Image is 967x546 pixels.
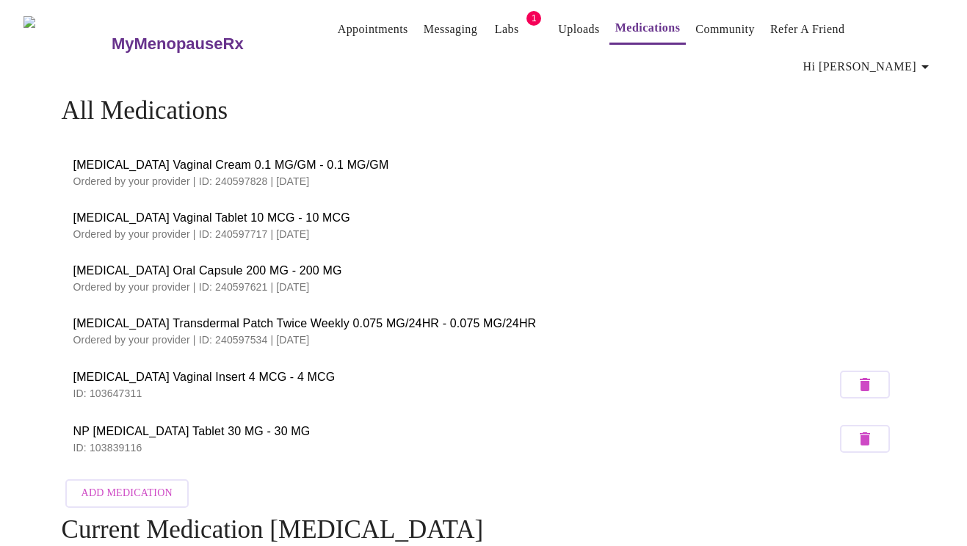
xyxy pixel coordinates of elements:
[615,18,681,38] a: Medications
[689,15,761,44] button: Community
[73,368,837,386] span: [MEDICAL_DATA] Vaginal Insert 4 MCG - 4 MCG
[609,13,687,45] button: Medications
[418,15,483,44] button: Messaging
[332,15,414,44] button: Appointments
[73,156,894,174] span: [MEDICAL_DATA] Vaginal Cream 0.1 MG/GM - 0.1 MG/GM
[82,484,173,503] span: Add Medication
[526,11,541,26] span: 1
[797,52,940,81] button: Hi [PERSON_NAME]
[112,34,244,54] h3: MyMenopauseRx
[803,57,934,77] span: Hi [PERSON_NAME]
[495,19,519,40] a: Labs
[65,479,189,508] button: Add Medication
[73,174,894,189] p: Ordered by your provider | ID: 240597828 | [DATE]
[109,18,302,70] a: MyMenopauseRx
[558,19,600,40] a: Uploads
[73,440,837,455] p: ID: 103839116
[73,386,837,401] p: ID: 103647311
[695,19,755,40] a: Community
[73,332,894,347] p: Ordered by your provider | ID: 240597534 | [DATE]
[424,19,477,40] a: Messaging
[73,262,894,280] span: [MEDICAL_DATA] Oral Capsule 200 MG - 200 MG
[764,15,851,44] button: Refer a Friend
[62,96,906,125] h4: All Medications
[73,423,837,440] span: NP [MEDICAL_DATA] Tablet 30 MG - 30 MG
[73,227,894,241] p: Ordered by your provider | ID: 240597717 | [DATE]
[73,209,894,227] span: [MEDICAL_DATA] Vaginal Tablet 10 MCG - 10 MCG
[23,16,109,71] img: MyMenopauseRx Logo
[338,19,408,40] a: Appointments
[73,280,894,294] p: Ordered by your provider | ID: 240597621 | [DATE]
[62,515,906,545] h4: Current Medication [MEDICAL_DATA]
[73,315,894,332] span: [MEDICAL_DATA] Transdermal Patch Twice Weekly 0.075 MG/24HR - 0.075 MG/24HR
[483,15,530,44] button: Labs
[552,15,606,44] button: Uploads
[770,19,845,40] a: Refer a Friend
